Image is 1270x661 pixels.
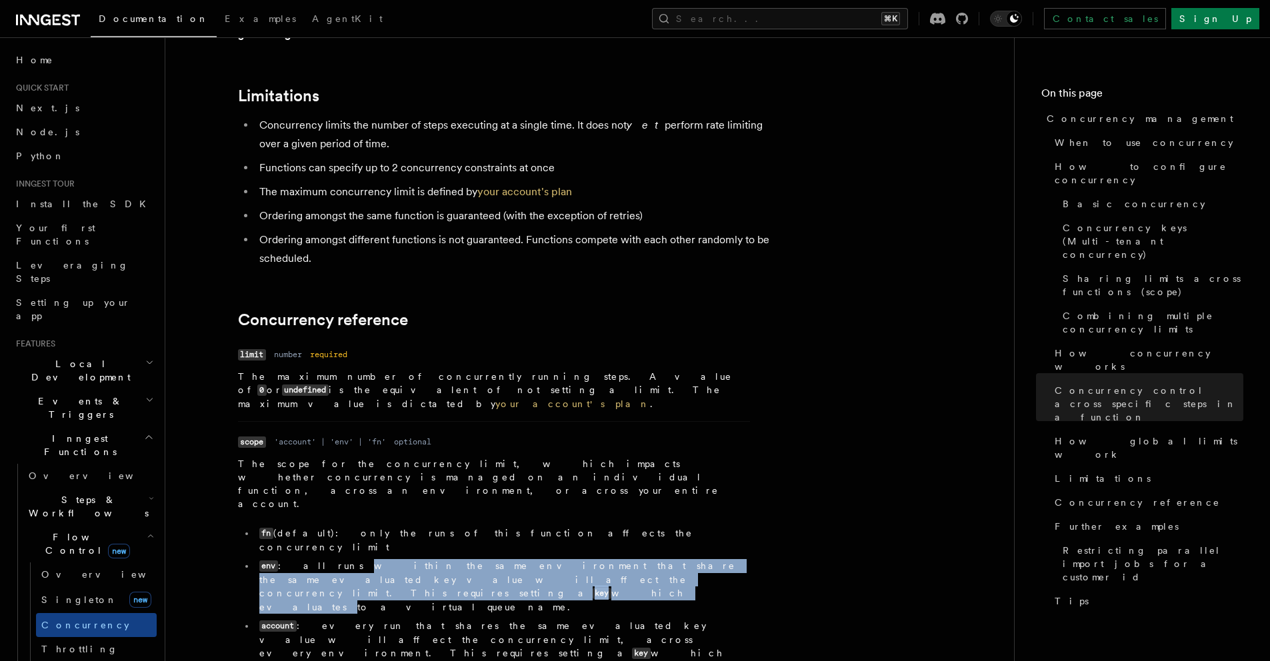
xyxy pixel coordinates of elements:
li: : all runs within the same environment that share the same evaluated key value will affect the co... [255,559,750,614]
a: your account's plan [495,398,650,409]
dd: number [274,349,302,360]
a: Leveraging Steps [11,253,157,291]
a: Python [11,144,157,168]
kbd: ⌘K [881,12,900,25]
dd: required [310,349,347,360]
dd: optional [394,436,431,447]
a: Combining multiple concurrency limits [1057,304,1243,341]
span: Examples [225,13,296,24]
a: Throttling [36,637,157,661]
button: Search...⌘K [652,8,908,29]
span: new [129,592,151,608]
button: Steps & Workflows [23,488,157,525]
code: scope [238,436,266,448]
span: Tips [1055,594,1089,608]
a: Concurrency reference [238,311,408,329]
span: Python [16,151,65,161]
a: Documentation [91,4,217,37]
span: Inngest tour [11,179,75,189]
a: Contact sales [1044,8,1166,29]
button: Toggle dark mode [990,11,1022,27]
h4: On this page [1041,85,1243,107]
a: Overview [36,562,157,586]
li: (default): only the runs of this function affects the concurrency limit [255,526,750,554]
button: Local Development [11,352,157,389]
a: AgentKit [304,4,391,36]
code: undefined [282,384,329,396]
span: Flow Control [23,530,147,557]
span: Install the SDK [16,199,154,209]
span: When to use concurrency [1055,136,1233,149]
span: Local Development [11,357,145,384]
span: Concurrency management [1047,112,1233,125]
a: Limitations [238,87,319,105]
button: Inngest Functions [11,426,157,464]
button: Flow Controlnew [23,525,157,562]
span: Node.js [16,127,79,137]
span: Throttling [41,644,118,654]
code: key [593,588,611,599]
span: Setting up your app [16,297,131,321]
span: AgentKit [312,13,383,24]
a: Concurrency control across specific steps in a function [1049,378,1243,429]
a: Concurrency management [1041,107,1243,131]
li: Ordering amongst the same function is guaranteed (with the exception of retries) [255,207,771,225]
code: account [259,620,297,632]
a: When to use concurrency [1049,131,1243,155]
a: Node.js [11,120,157,144]
p: The maximum number of concurrently running steps. A value of or is the equivalent of not setting ... [238,370,750,410]
button: Events & Triggers [11,389,157,426]
span: Overview [41,569,179,580]
a: How to configure concurrency [1049,155,1243,192]
span: Singleton [41,594,117,605]
a: Concurrency keys (Multi-tenant concurrency) [1057,216,1243,267]
code: fn [259,528,273,539]
a: Singletonnew [36,586,157,613]
span: Limitations [1055,472,1151,485]
span: Events & Triggers [11,394,145,421]
span: Basic concurrency [1063,197,1205,211]
span: Home [16,53,53,67]
span: How concurrency works [1055,346,1243,373]
span: Concurrency keys (Multi-tenant concurrency) [1063,221,1243,261]
span: Overview [29,470,166,481]
em: yet [627,119,665,131]
a: Install the SDK [11,192,157,216]
a: Examples [217,4,304,36]
span: How to configure concurrency [1055,160,1243,187]
a: How global limits work [1049,429,1243,466]
span: Restricting parallel import jobs for a customer id [1063,544,1243,584]
code: key [632,648,651,659]
span: Leveraging Steps [16,260,129,284]
a: Limitations [1049,466,1243,490]
code: env [259,560,278,572]
a: Restricting parallel import jobs for a customer id [1057,538,1243,589]
li: Concurrency limits the number of steps executing at a single time. It does not perform rate limit... [255,116,771,153]
span: Your first Functions [16,223,95,247]
span: Steps & Workflows [23,493,149,520]
span: How global limits work [1055,434,1243,461]
span: Next.js [16,103,79,113]
a: Your first Functions [11,216,157,253]
span: Quick start [11,83,69,93]
a: Further examples [1049,514,1243,538]
span: Concurrency [41,620,129,630]
a: Next.js [11,96,157,120]
a: Sharing limits across functions (scope) [1057,267,1243,304]
a: Overview [23,464,157,488]
a: Setting up your app [11,291,157,328]
span: Combining multiple concurrency limits [1063,309,1243,336]
a: Concurrency [36,613,157,637]
span: Concurrency control across specific steps in a function [1055,384,1243,424]
a: Concurrency reference [1049,490,1243,514]
li: Ordering amongst different functions is not guaranteed. Functions compete with each other randoml... [255,231,771,268]
span: Sharing limits across functions (scope) [1063,272,1243,299]
a: Basic concurrency [1057,192,1243,216]
span: new [108,544,130,558]
code: 0 [257,384,267,396]
dd: 'account' | 'env' | 'fn' [274,436,386,447]
a: How concurrency works [1049,341,1243,378]
span: Further examples [1055,520,1179,533]
li: The maximum concurrency limit is defined by [255,183,771,201]
span: Features [11,338,55,349]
